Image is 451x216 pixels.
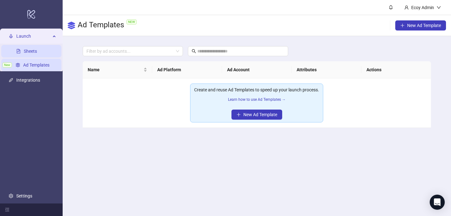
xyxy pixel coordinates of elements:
[16,30,51,42] span: Launch
[16,78,40,83] a: Integrations
[222,61,292,78] th: Ad Account
[194,86,319,93] div: Create and reuse Ad Templates to speed up your launch process.
[16,193,32,198] a: Settings
[127,19,137,24] span: NEW
[231,110,282,120] button: New Ad Template
[404,5,409,10] span: user
[228,97,286,102] a: Learn how to use Ad Templates →
[88,66,143,73] span: Name
[407,23,441,28] span: New Ad Template
[5,208,9,212] span: menu-fold
[23,62,49,67] a: Ad Templates
[192,49,196,53] span: search
[400,23,405,28] span: plus
[24,49,37,54] a: Sheets
[437,5,441,10] span: down
[361,61,431,78] th: Actions
[409,4,437,11] div: Ecoy Admin
[78,20,139,31] h3: Ad Templates
[243,112,277,117] span: New Ad Template
[83,61,153,78] th: Name
[395,20,446,30] button: New Ad Template
[430,195,445,210] div: Open Intercom Messenger
[152,61,222,78] th: Ad Platform
[9,34,13,38] span: rocket
[68,22,75,29] svg: ad template
[236,112,241,117] span: plus
[389,5,393,9] span: bell
[292,61,361,78] th: Attributes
